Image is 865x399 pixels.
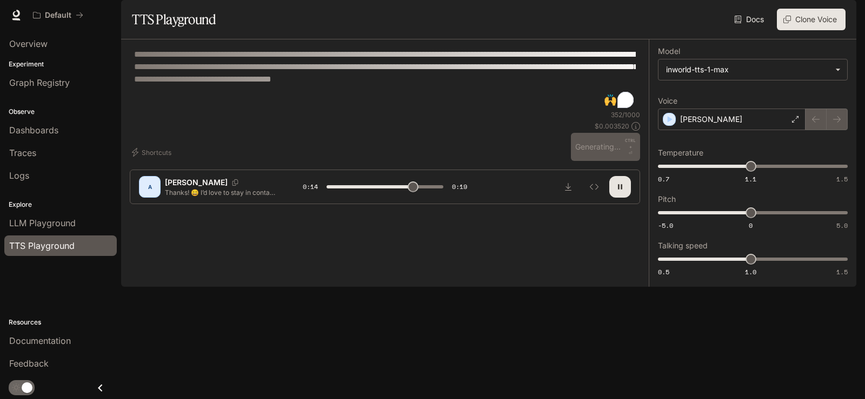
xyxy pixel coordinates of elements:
p: 352 / 1000 [611,110,640,119]
span: 1.5 [836,267,848,276]
button: Inspect [583,176,605,198]
a: Docs [732,9,768,30]
h1: TTS Playground [132,9,216,30]
p: Pitch [658,195,676,203]
span: -5.0 [658,221,673,230]
div: inworld-tts-1-max [658,59,847,80]
button: Shortcuts [130,144,176,161]
button: Download audio [557,176,579,198]
button: All workspaces [28,4,88,26]
button: Copy Voice ID [228,179,243,186]
textarea: To enrich screen reader interactions, please activate Accessibility in Grammarly extension settings [134,48,636,110]
span: 0 [749,221,753,230]
p: $ 0.003520 [595,121,629,131]
span: 1.5 [836,174,848,184]
div: inworld-tts-1-max [666,64,830,75]
span: 0:14 [303,181,318,192]
p: Thanks! 😄 I’d love to stay in contact as well, and hopefully we can collaborate in the future. My... [165,188,277,197]
span: 0:19 [452,181,467,192]
span: 1.0 [745,267,756,276]
p: Model [658,48,680,55]
span: 0.5 [658,267,669,276]
p: [PERSON_NAME] [165,177,228,188]
p: Voice [658,97,677,105]
span: 5.0 [836,221,848,230]
button: Clone Voice [777,9,846,30]
span: 1.1 [745,174,756,184]
p: Default [45,11,71,20]
span: 0.7 [658,174,669,184]
p: Temperature [658,149,703,157]
p: [PERSON_NAME] [680,114,742,125]
p: Talking speed [658,242,708,249]
div: A [141,178,158,195]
